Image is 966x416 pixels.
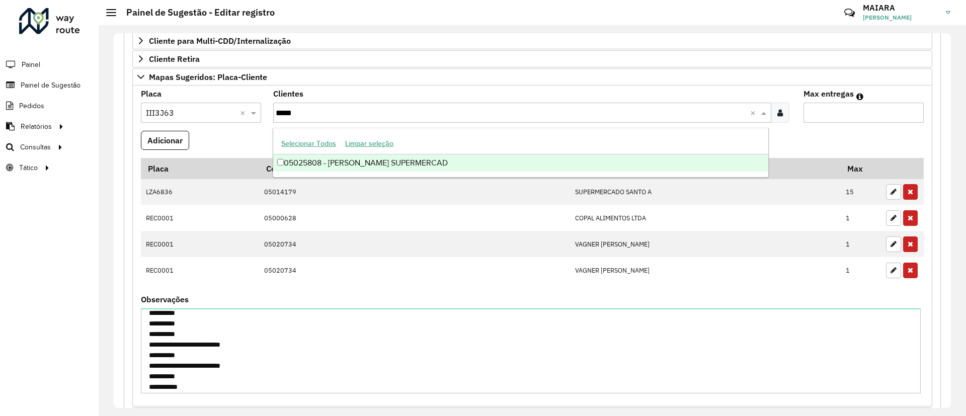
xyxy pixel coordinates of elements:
[259,257,570,283] td: 05020734
[341,136,398,151] button: Limpar seleção
[570,257,840,283] td: VAGNER [PERSON_NAME]
[141,131,189,150] button: Adicionar
[141,205,259,231] td: REC0001
[856,93,863,101] em: Máximo de clientes que serão colocados na mesma rota com os clientes informados
[21,121,52,132] span: Relatórios
[240,107,249,119] span: Clear all
[259,205,570,231] td: 05000628
[141,158,259,179] th: Placa
[841,158,881,179] th: Max
[259,231,570,257] td: 05020734
[841,257,881,283] td: 1
[273,154,768,172] div: 05025808 - [PERSON_NAME] SUPERMERCAD
[863,13,938,22] span: [PERSON_NAME]
[570,231,840,257] td: VAGNER [PERSON_NAME]
[116,7,275,18] h2: Painel de Sugestão - Editar registro
[273,88,303,100] label: Clientes
[839,2,860,24] a: Contato Rápido
[141,179,259,205] td: LZA6836
[803,88,854,100] label: Max entregas
[259,158,570,179] th: Código Cliente
[841,179,881,205] td: 15
[750,107,759,119] span: Clear all
[132,86,932,407] div: Mapas Sugeridos: Placa-Cliente
[273,128,768,178] ng-dropdown-panel: Options list
[19,162,38,173] span: Tático
[259,179,570,205] td: 05014179
[149,55,200,63] span: Cliente Retira
[132,50,932,67] a: Cliente Retira
[277,136,341,151] button: Selecionar Todos
[141,88,162,100] label: Placa
[570,179,840,205] td: SUPERMERCADO SANTO A
[141,293,189,305] label: Observações
[21,80,80,91] span: Painel de Sugestão
[841,231,881,257] td: 1
[841,205,881,231] td: 1
[149,73,267,81] span: Mapas Sugeridos: Placa-Cliente
[132,68,932,86] a: Mapas Sugeridos: Placa-Cliente
[863,3,938,13] h3: MAIARA
[22,59,40,70] span: Painel
[570,205,840,231] td: COPAL ALIMENTOS LTDA
[19,101,44,111] span: Pedidos
[20,142,51,152] span: Consultas
[149,37,291,45] span: Cliente para Multi-CDD/Internalização
[141,231,259,257] td: REC0001
[132,32,932,49] a: Cliente para Multi-CDD/Internalização
[141,257,259,283] td: REC0001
